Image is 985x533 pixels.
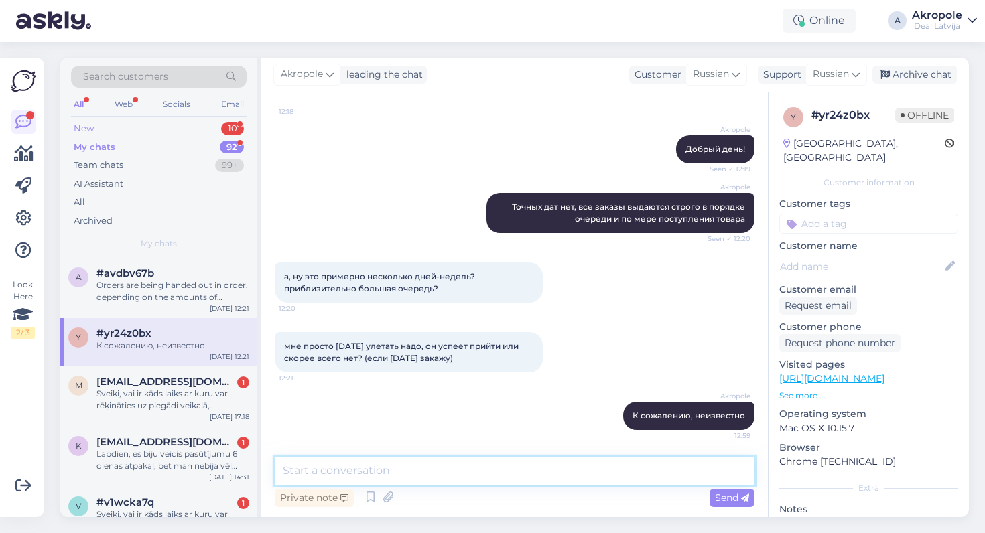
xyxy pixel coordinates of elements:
input: Add a tag [779,214,958,234]
img: Askly Logo [11,68,36,94]
div: iDeal Latvija [912,21,962,31]
span: Search customers [83,70,168,84]
span: My chats [141,238,177,250]
span: Send [715,491,749,504]
div: Sveiki, vai ir kāds laiks ar kuru var rēķināties uz piegādi veikalā [96,508,249,532]
p: Browser [779,441,958,455]
span: 12:21 [279,373,329,383]
div: Look Here [11,279,35,339]
span: 12:18 [279,106,329,117]
div: leading the chat [341,68,423,82]
span: К сожалению, неизвестно [633,410,745,421]
span: Akropole [700,391,750,401]
span: k [76,441,82,451]
p: Notes [779,502,958,516]
div: AI Assistant [74,177,123,191]
div: A [888,11,907,30]
div: 1 [237,437,249,449]
div: 99+ [215,159,244,172]
div: Extra [779,482,958,494]
div: Archive chat [872,66,957,84]
p: Chrome [TECHNICAL_ID] [779,455,958,469]
div: Request email [779,297,857,315]
div: All [71,96,86,113]
span: #yr24z0bx [96,327,151,339]
div: Customer [629,68,681,82]
span: Seen ✓ 12:19 [700,164,750,174]
div: Akropole [912,10,962,21]
span: y [791,112,796,122]
input: Add name [780,259,943,274]
div: [DATE] 14:31 [209,472,249,482]
div: 92 [220,141,244,154]
a: AkropoleiDeal Latvija [912,10,977,31]
div: К сожалению, неизвестно [96,339,249,352]
div: Archived [74,214,113,228]
span: #avdbv67b [96,267,154,279]
div: # yr24z0bx [811,107,895,123]
div: Labdien, es biju veicis pasūtījumu 6 dienas atpakaļ, bet man nebija vēl uztaisīts profils, vai ir... [96,448,249,472]
div: 10 [221,122,244,135]
div: Customer information [779,177,958,189]
p: Visited pages [779,358,958,372]
span: Russian [693,67,729,82]
span: Seen ✓ 12:20 [700,234,750,244]
span: а, ну это примерно несколько дней-недель? приблизительно большая очередь? [284,271,477,293]
p: See more ... [779,390,958,402]
div: Team chats [74,159,123,172]
span: 12:59 [700,431,750,441]
span: #v1wcka7q [96,496,154,508]
p: Customer email [779,283,958,297]
div: Orders are being handed out in order, depending on the amounts of product deliveries [96,279,249,303]
div: Online [783,9,856,33]
span: m [75,380,82,390]
span: Akropole [281,67,323,82]
a: [URL][DOMAIN_NAME] [779,372,884,384]
p: Customer tags [779,197,958,211]
div: [DATE] 12:21 [210,352,249,362]
span: y [76,332,81,342]
div: [GEOGRAPHIC_DATA], [GEOGRAPHIC_DATA] [783,137,945,165]
span: Russian [813,67,849,82]
div: 1 [237,497,249,509]
div: All [74,196,85,209]
span: 12:20 [279,303,329,313]
div: My chats [74,141,115,154]
span: Добрый день! [685,144,745,154]
span: Offline [895,108,954,123]
p: Customer phone [779,320,958,334]
span: Точных дат нет, все заказы выдаются строго в порядке очереди и по мере поступления товара [512,202,747,224]
span: k.nesko78@gmail.com [96,436,236,448]
span: Akropole [700,125,750,135]
p: Operating system [779,407,958,421]
div: New [74,122,94,135]
div: [DATE] 17:18 [210,412,249,422]
span: a [76,272,82,282]
p: Customer name [779,239,958,253]
span: v [76,501,81,511]
div: Request phone number [779,334,901,352]
div: Email [218,96,247,113]
p: Mac OS X 10.15.7 [779,421,958,435]
div: [DATE] 12:21 [210,303,249,313]
div: Support [758,68,801,82]
div: Sveiki, vai ir kāds laiks ar kuru var rēķināties uz piegādi veikalā, nedomāju kad tik ilgi priekš... [96,388,249,412]
div: Web [112,96,135,113]
span: maratseglitis7@gmail.com [96,376,236,388]
div: 2 / 3 [11,327,35,339]
span: мне просто [DATE] улетать надо, он успеет прийти или скорее всего нет? (если [DATE] закажу) [284,341,521,363]
div: Socials [160,96,193,113]
div: 1 [237,376,249,388]
div: Private note [275,489,354,507]
span: Akropole [700,182,750,192]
